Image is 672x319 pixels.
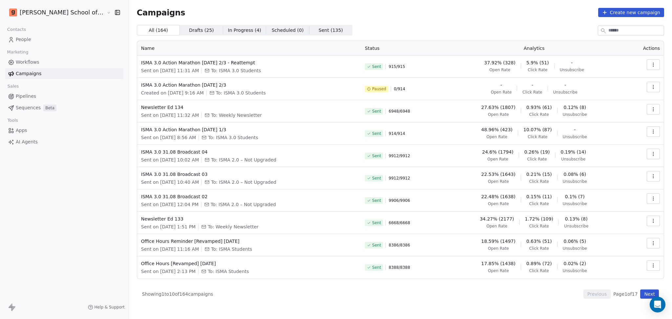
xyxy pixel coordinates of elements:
[565,216,588,222] span: 0.13% (8)
[141,223,196,230] span: Sent on [DATE] 1:51 PM
[598,8,664,17] button: Create new campaign
[142,291,213,297] span: Showing 1 to 10 of 164 campaigns
[388,109,410,114] span: 6948 / 6948
[16,127,27,134] span: Apps
[527,157,547,162] span: Click Rate
[4,47,31,57] span: Marketing
[141,268,196,275] span: Sent on [DATE] 2:13 PM
[8,7,102,18] button: [PERSON_NAME] School of Finance LLP
[486,223,507,229] span: Open Rate
[141,179,199,185] span: Sent on [DATE] 10:40 AM
[5,81,22,91] span: Sales
[16,93,36,100] span: Pipelines
[583,289,611,299] button: Previous
[443,41,625,55] th: Analytics
[388,243,410,248] span: 8386 / 8386
[189,27,214,34] span: Drafts ( 25 )
[491,90,512,95] span: Open Rate
[372,131,381,136] span: Sent
[372,153,381,159] span: Sent
[88,305,125,310] a: Help & Support
[388,198,410,203] span: 9906 / 9906
[141,67,199,74] span: Sent on [DATE] 11:31 AM
[528,134,547,139] span: Click Rate
[481,238,515,245] span: 18.59% (1497)
[500,82,502,88] span: -
[5,125,123,136] a: Apps
[529,201,549,206] span: Click Rate
[525,216,554,222] span: 1.72% (109)
[522,90,542,95] span: Click Rate
[211,67,261,74] span: To: ISMA 3.0 Students
[526,238,552,245] span: 0.63% (51)
[5,102,123,113] a: SequencesBeta
[613,291,638,297] span: Page 1 of 17
[571,59,573,66] span: -
[563,171,586,178] span: 0.08% (6)
[532,82,533,88] span: -
[482,149,513,155] span: 24.6% (1794)
[553,90,577,95] span: Unsubscribe
[388,265,410,270] span: 8388 / 8388
[16,138,38,145] span: AI Agents
[561,157,585,162] span: Unsubscribe
[529,246,549,251] span: Click Rate
[372,176,381,181] span: Sent
[141,216,357,222] span: Newsletter Ed 133
[208,268,249,275] span: To: ISMA Students
[216,90,266,96] span: To: ISMA 3.0 Students
[561,149,586,155] span: 0.19% (14)
[529,112,549,117] span: Click Rate
[563,246,587,251] span: Unsubscribe
[141,59,357,66] span: ISMA 3.0 Action Marathon [DATE] 2/3 - Reattempt
[141,171,357,178] span: ISMA 3.0 31.08 Broadcast 03
[94,305,125,310] span: Help & Support
[16,104,41,111] span: Sequences
[211,246,252,252] span: To: ISMA Students
[526,59,549,66] span: 5.9% (51)
[141,134,196,141] span: Sent on [DATE] 8:56 AM
[372,220,381,225] span: Sent
[388,64,405,69] span: 915 / 915
[563,238,586,245] span: 0.06% (5)
[141,260,357,267] span: Office Hours [Revamped] [DATE]
[372,64,381,69] span: Sent
[481,126,513,133] span: 48.96% (423)
[564,223,588,229] span: Unsubscribe
[564,82,566,88] span: -
[487,157,508,162] span: Open Rate
[563,268,587,273] span: Unsubscribe
[141,193,357,200] span: ISMA 3.0 31.08 Broadcast 02
[524,149,550,155] span: 0.26% (19)
[523,126,552,133] span: 10.07% (87)
[16,59,39,66] span: Workflows
[488,112,509,117] span: Open Rate
[141,90,204,96] span: Created on [DATE] 9:16 AM
[141,126,357,133] span: ISMA 3.0 Action Marathon [DATE] 1/3
[272,27,304,34] span: Scheduled ( 0 )
[563,201,587,206] span: Unsubscribe
[488,246,509,251] span: Open Rate
[529,268,549,273] span: Click Rate
[388,176,410,181] span: 9912 / 9912
[5,68,123,79] a: Campaigns
[526,193,552,200] span: 0.15% (11)
[228,27,262,34] span: In Progress ( 4 )
[650,297,665,312] div: Open Intercom Messenger
[43,105,56,111] span: Beta
[4,25,29,34] span: Contacts
[481,260,515,267] span: 17.85% (1438)
[141,82,357,88] span: ISMA 3.0 Action Marathon [DATE] 2/3
[9,9,17,16] img: Goela%20School%20Logos%20(4).png
[560,67,584,73] span: Unsubscribe
[488,179,509,184] span: Open Rate
[372,243,381,248] span: Sent
[563,134,587,139] span: Unsubscribe
[486,134,507,139] span: Open Rate
[208,223,259,230] span: To: Weekly Newsletter
[5,137,123,147] a: AI Agents
[526,104,552,111] span: 0.93% (61)
[489,67,510,73] span: Open Rate
[141,246,199,252] span: Sent on [DATE] 11:16 AM
[361,41,443,55] th: Status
